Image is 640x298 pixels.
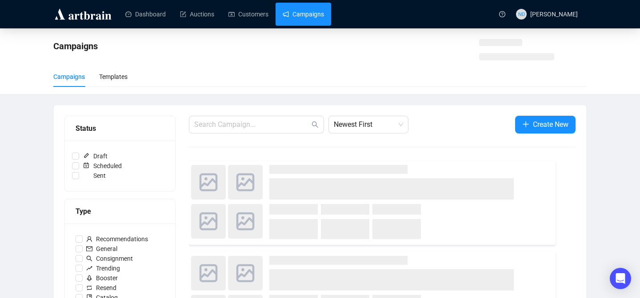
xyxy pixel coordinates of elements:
[79,171,109,180] span: Sent
[312,121,319,128] span: search
[533,119,568,130] span: Create New
[83,244,121,254] span: General
[79,151,111,161] span: Draft
[53,41,98,51] span: Campaigns
[86,236,92,242] span: user
[283,3,324,26] a: Campaigns
[515,116,576,133] button: Create New
[610,268,631,289] div: Open Intercom Messenger
[530,11,578,18] span: [PERSON_NAME]
[79,161,125,171] span: Scheduled
[518,10,524,18] span: ND
[86,285,92,291] span: retweet
[191,204,226,239] img: photo.svg
[53,72,85,82] div: Campaigns
[86,246,92,252] span: mail
[53,7,113,21] img: logo
[228,3,268,26] a: Customers
[76,206,164,217] div: Type
[86,265,92,271] span: rise
[99,72,128,82] div: Templates
[180,3,214,26] a: Auctions
[86,255,92,262] span: search
[228,165,263,200] img: photo.svg
[86,275,92,281] span: rocket
[191,165,226,200] img: photo.svg
[125,3,166,26] a: Dashboard
[194,119,310,130] input: Search Campaign...
[83,254,136,263] span: Consignment
[83,283,120,293] span: Resend
[83,273,121,283] span: Booster
[228,256,263,290] img: photo.svg
[191,256,226,290] img: photo.svg
[76,123,164,134] div: Status
[334,116,403,133] span: Newest First
[228,204,263,239] img: photo.svg
[522,121,529,128] span: plus
[83,263,124,273] span: Trending
[83,234,152,244] span: Recommendations
[499,11,505,17] span: question-circle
